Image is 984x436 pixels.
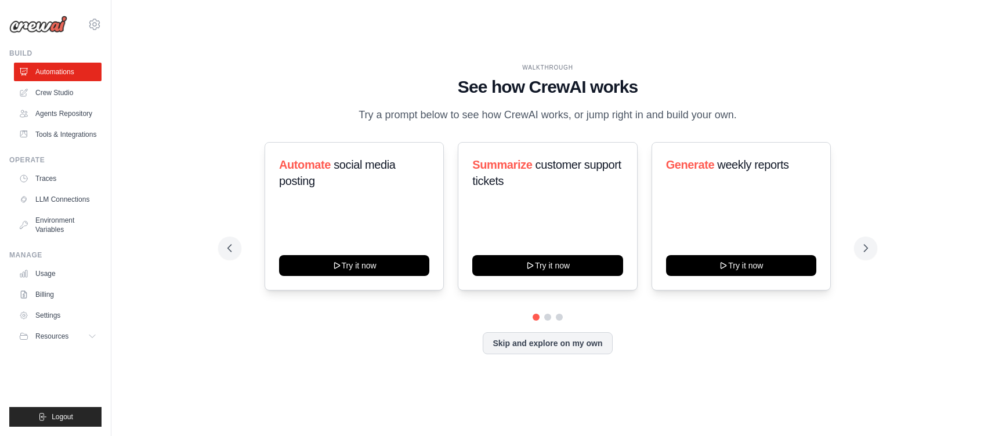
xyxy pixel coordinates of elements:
span: Resources [35,332,68,341]
button: Try it now [666,255,816,276]
span: Automate [279,158,331,171]
a: Environment Variables [14,211,102,239]
button: Logout [9,407,102,427]
a: Settings [14,306,102,325]
span: Generate [666,158,715,171]
button: Resources [14,327,102,346]
div: WALKTHROUGH [227,63,868,72]
button: Try it now [279,255,429,276]
span: weekly reports [717,158,788,171]
div: Build [9,49,102,58]
h1: See how CrewAI works [227,77,868,97]
div: Manage [9,250,102,260]
span: Summarize [472,158,532,171]
a: Traces [14,169,102,188]
button: Skip and explore on my own [483,332,612,354]
span: Logout [52,412,73,422]
a: LLM Connections [14,190,102,209]
p: Try a prompt below to see how CrewAI works, or jump right in and build your own. [353,107,743,123]
a: Billing [14,285,102,304]
span: social media posting [279,158,396,187]
div: Operate [9,155,102,165]
a: Automations [14,63,102,81]
a: Agents Repository [14,104,102,123]
img: Logo [9,16,67,33]
a: Usage [14,264,102,283]
button: Try it now [472,255,623,276]
a: Tools & Integrations [14,125,102,144]
span: customer support tickets [472,158,621,187]
a: Crew Studio [14,83,102,102]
